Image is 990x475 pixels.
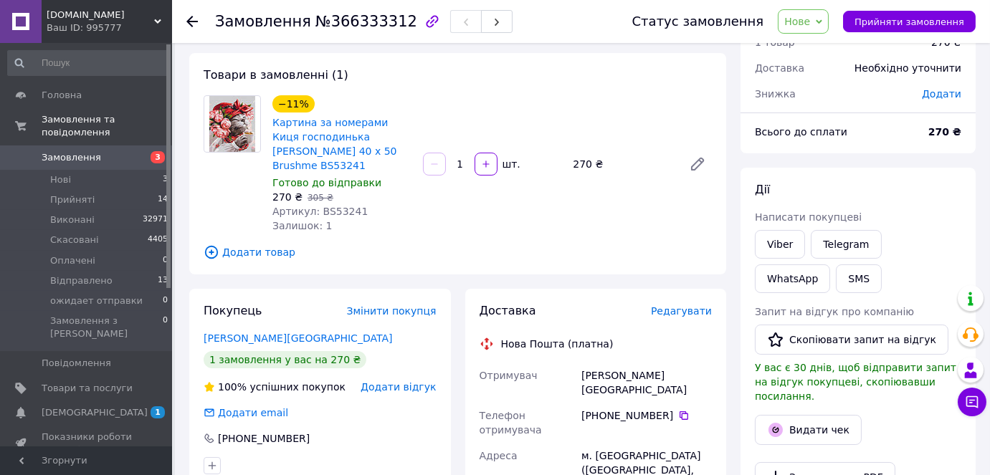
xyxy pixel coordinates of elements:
[836,264,882,293] button: SMS
[579,363,715,403] div: [PERSON_NAME][GEOGRAPHIC_DATA]
[50,274,113,287] span: Відправлено
[272,117,397,171] a: Картина за номерами Киця господинька [PERSON_NAME] 40 х 50 Brushme BS53241
[47,21,172,34] div: Ваш ID: 995777
[42,406,148,419] span: [DEMOGRAPHIC_DATA]
[755,211,862,223] span: Написати покупцеві
[186,14,198,29] div: Повернутися назад
[7,50,169,76] input: Пошук
[755,325,948,355] button: Скопіювати запит на відгук
[755,362,956,402] span: У вас є 30 днів, щоб відправити запит на відгук покупцеві, скопіювавши посилання.
[755,306,914,317] span: Запит на відгук про компанію
[498,337,617,351] div: Нова Пошта (платна)
[151,151,165,163] span: 3
[151,406,165,418] span: 1
[928,126,961,138] b: 270 ₴
[308,193,333,203] span: 305 ₴
[163,254,168,267] span: 0
[755,415,862,445] button: Видати чек
[361,381,436,393] span: Додати відгук
[581,408,712,423] div: [PHONE_NUMBER]
[42,113,172,139] span: Замовлення та повідомлення
[143,213,168,226] span: 32971
[50,294,143,307] span: ожидает отправки
[846,52,970,84] div: Необхідно уточнити
[42,382,133,395] span: Товари та послуги
[843,11,976,32] button: Прийняти замовлення
[204,332,392,344] a: [PERSON_NAME][GEOGRAPHIC_DATA]
[50,173,71,186] span: Нові
[42,431,133,456] span: Показники роботи компанії
[204,351,366,368] div: 1 замовлення у вас на 270 ₴
[651,305,712,317] span: Редагувати
[272,220,333,231] span: Залишок: 1
[202,406,290,420] div: Додати email
[163,294,168,307] span: 0
[204,380,346,394] div: успішних покупок
[683,150,712,178] a: Редагувати
[480,370,538,381] span: Отримувач
[811,230,881,259] a: Telegram
[632,14,764,29] div: Статус замовлення
[50,193,95,206] span: Прийняті
[480,450,518,461] span: Адреса
[755,230,805,259] a: Viber
[148,234,168,246] span: 4405
[50,234,99,246] span: Скасовані
[922,88,961,100] span: Додати
[42,89,82,102] span: Головна
[755,183,770,196] span: Дії
[163,315,168,340] span: 0
[958,388,986,416] button: Чат з покупцем
[480,304,536,317] span: Доставка
[272,191,303,203] span: 270 ₴
[216,431,311,446] div: [PHONE_NUMBER]
[209,96,254,152] img: Картина за номерами Киця господинька Маріанна Пащук 40 х 50 Brushme BS53241
[755,88,796,100] span: Знижка
[567,154,677,174] div: 270 ₴
[204,68,348,82] span: Товари в замовленні (1)
[272,177,381,188] span: Готово до відправки
[204,244,712,260] span: Додати товар
[215,13,311,30] span: Замовлення
[347,305,437,317] span: Змінити покупця
[158,193,168,206] span: 14
[42,151,101,164] span: Замовлення
[499,157,522,171] div: шт.
[42,357,111,370] span: Повідомлення
[272,95,315,112] div: −11%
[218,381,247,393] span: 100%
[272,206,368,217] span: Артикул: BS53241
[755,126,847,138] span: Всього до сплати
[855,16,964,27] span: Прийняти замовлення
[480,410,542,436] span: Телефон отримувача
[784,16,810,27] span: Нове
[50,254,95,267] span: Оплачені
[163,173,168,186] span: 3
[216,406,290,420] div: Додати email
[50,213,95,226] span: Виконані
[204,304,262,317] span: Покупець
[755,62,804,74] span: Доставка
[47,9,154,21] span: ROVIAN.COM.UA
[50,315,163,340] span: Замовлення з [PERSON_NAME]
[755,37,795,48] span: 1 товар
[158,274,168,287] span: 13
[315,13,417,30] span: №366333312
[755,264,830,293] a: WhatsApp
